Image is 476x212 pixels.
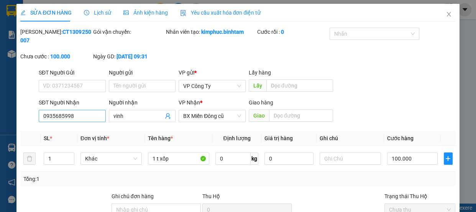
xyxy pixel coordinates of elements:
span: Lấy [249,79,266,92]
button: plus [444,152,453,165]
span: Lấy hàng [249,70,271,76]
span: Ảnh kiện hàng [123,10,168,16]
b: kimphuc.binhtam [201,29,244,35]
span: VP Công Ty [183,80,241,92]
button: Close [438,4,460,25]
div: Nhân viên tạo: [166,28,255,36]
div: SĐT Người Gửi [39,68,106,77]
label: Ghi chú đơn hàng [112,193,154,199]
div: Người nhận [109,98,176,107]
div: SĐT Người Nhận [39,98,106,107]
span: SỬA ĐƠN HÀNG [20,10,71,16]
div: Cước rồi : [257,28,328,36]
input: Ghi Chú [320,152,381,165]
span: Cước hàng [387,135,414,141]
span: Giao hàng [249,99,273,106]
div: [PERSON_NAME]: [20,28,92,45]
b: 0 [281,29,284,35]
span: close [446,11,452,17]
div: Tổng: 1 [23,175,184,183]
div: Gói vận chuyển: [93,28,164,36]
img: icon [180,10,186,16]
span: picture [123,10,129,15]
th: Ghi chú [317,131,384,146]
span: Khác [85,153,137,164]
div: Ngày GD: [93,52,164,61]
input: VD: Bàn, Ghế [148,152,209,165]
div: Người gửi [109,68,176,77]
span: kg [251,152,258,165]
span: Thu Hộ [202,193,220,199]
span: Đơn vị tính [80,135,109,141]
span: user-add [165,113,171,119]
input: Dọc đường [269,109,333,122]
span: VP Nhận [179,99,200,106]
span: SL [44,135,50,141]
span: edit [20,10,26,15]
span: Tên hàng [148,135,173,141]
span: BX Miền Đông cũ [183,110,241,122]
span: plus [444,156,452,162]
div: VP gửi [179,68,246,77]
div: Chưa cước : [20,52,92,61]
span: Lịch sử [84,10,111,16]
span: Yêu cầu xuất hóa đơn điện tử [180,10,261,16]
div: Trạng thái Thu Hộ [384,192,456,200]
b: [DATE] 09:31 [117,53,148,60]
button: delete [23,152,36,165]
span: Giao [249,109,269,122]
span: Định lượng [223,135,250,141]
span: clock-circle [84,10,89,15]
input: Dọc đường [266,79,333,92]
span: Giá trị hàng [264,135,293,141]
b: 100.000 [50,53,70,60]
